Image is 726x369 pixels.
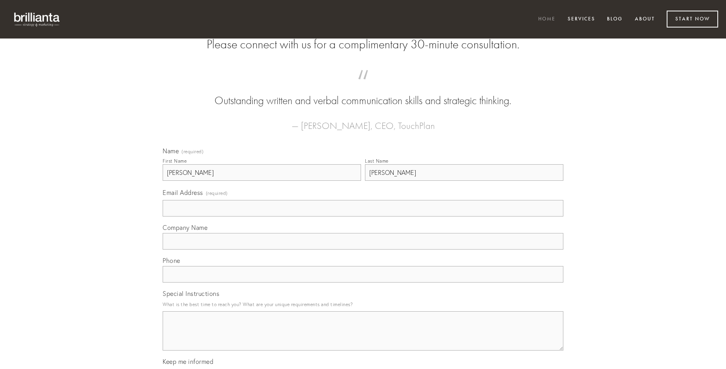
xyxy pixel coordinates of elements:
[163,37,563,52] h2: Please connect with us for a complimentary 30-minute consultation.
[181,149,203,154] span: (required)
[175,108,551,134] figcaption: — [PERSON_NAME], CEO, TouchPlan
[163,189,203,196] span: Email Address
[163,224,207,231] span: Company Name
[163,299,563,310] p: What is the best time to reach you? What are your unique requirements and timelines?
[175,78,551,93] span: “
[175,78,551,108] blockquote: Outstanding written and verbal communication skills and strategic thinking.
[630,13,660,26] a: About
[533,13,561,26] a: Home
[163,358,213,365] span: Keep me informed
[163,147,179,155] span: Name
[206,188,228,198] span: (required)
[163,290,219,297] span: Special Instructions
[8,8,67,31] img: brillianta - research, strategy, marketing
[163,158,187,164] div: First Name
[602,13,628,26] a: Blog
[365,158,389,164] div: Last Name
[163,257,180,264] span: Phone
[563,13,600,26] a: Services
[667,11,718,28] a: Start Now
